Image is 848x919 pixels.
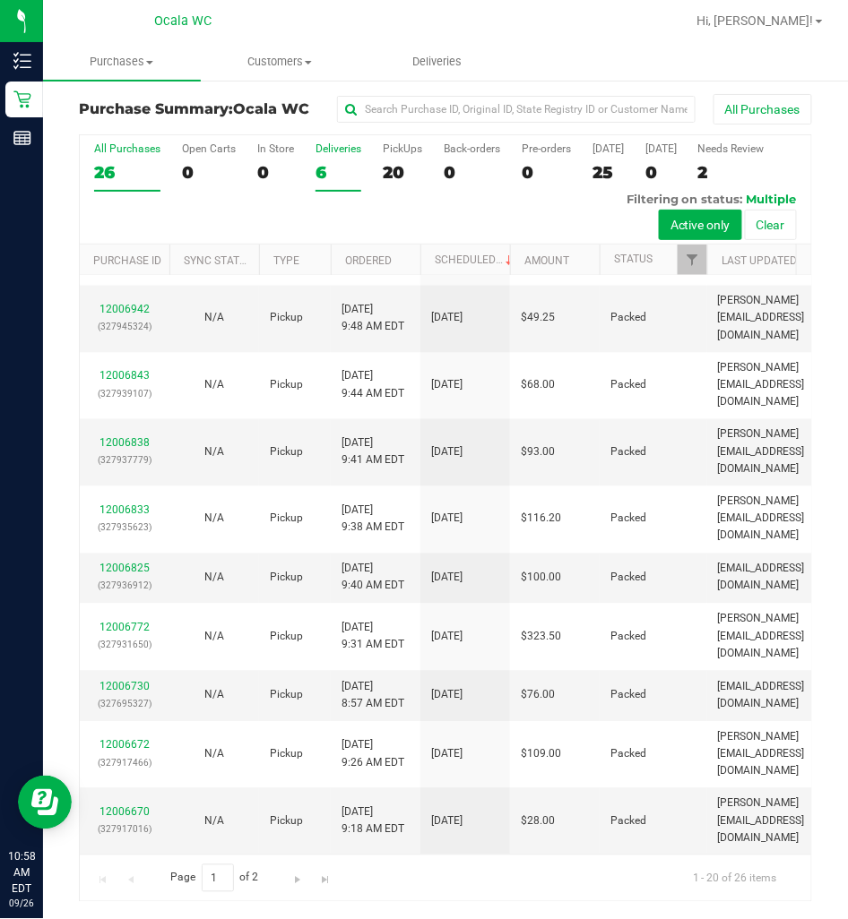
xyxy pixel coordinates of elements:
a: Go to the next page [285,864,311,889]
span: [DATE] [431,813,463,830]
span: $323.50 [521,629,561,646]
span: Packed [610,310,646,327]
button: N/A [204,377,224,394]
p: (327695327) [91,696,159,713]
div: 0 [645,162,677,183]
span: Not Applicable [204,571,224,584]
span: Not Applicable [204,446,224,459]
button: N/A [204,687,224,704]
a: 12006670 [100,806,150,819]
div: 25 [593,162,624,183]
button: N/A [204,310,224,327]
a: Type [273,254,299,267]
inline-svg: Reports [13,129,31,147]
div: 20 [383,162,422,183]
span: $49.25 [521,310,555,327]
span: Pickup [270,570,303,587]
span: Not Applicable [204,748,224,760]
span: $28.00 [521,813,555,830]
button: Clear [745,210,797,240]
p: 10:58 AM EDT [8,849,35,898]
span: [DATE] 9:40 AM EDT [342,561,404,595]
button: N/A [204,629,224,646]
a: Purchase ID [93,254,161,267]
a: 12006772 [100,622,150,634]
inline-svg: Inventory [13,52,31,70]
button: N/A [204,813,224,830]
p: 09/26 [8,898,35,911]
div: [DATE] [645,142,677,155]
span: Ocala WC [154,13,212,29]
a: 12006730 [100,681,150,693]
span: Page of 2 [155,864,273,892]
a: Status [614,253,653,265]
span: Pickup [270,377,303,394]
span: [DATE] [431,629,463,646]
span: Packed [610,444,646,461]
span: Pickup [270,444,303,461]
span: Packed [610,511,646,528]
div: 0 [522,162,571,183]
span: Pickup [270,746,303,763]
div: All Purchases [94,142,160,155]
span: [DATE] 9:44 AM EDT [342,368,404,402]
a: Filter [678,245,707,275]
p: (327935623) [91,520,159,537]
p: (327917016) [91,821,159,838]
span: Multiple [747,192,797,206]
span: $93.00 [521,444,555,461]
p: (327917466) [91,755,159,772]
button: N/A [204,511,224,528]
div: 6 [316,162,361,183]
a: 12006942 [100,304,150,316]
p: (327939107) [91,386,159,403]
div: [DATE] [593,142,624,155]
button: N/A [204,746,224,763]
span: Customers [202,54,358,70]
a: Purchases [43,43,201,81]
span: $109.00 [521,746,561,763]
span: Packed [610,687,646,704]
span: Ocala WC [233,100,309,117]
span: Not Applicable [204,379,224,391]
a: 12006838 [100,437,150,450]
span: Purchases [43,54,201,70]
a: 12006672 [100,739,150,752]
span: $68.00 [521,377,555,394]
span: [DATE] [431,377,463,394]
div: In Store [257,142,294,155]
a: 12006833 [100,504,150,517]
p: (327937779) [91,452,159,469]
span: [DATE] [431,746,463,763]
button: Active only [659,210,742,240]
div: 26 [94,162,160,183]
input: 1 [202,864,234,892]
span: [DATE] [431,444,463,461]
span: Pickup [270,511,303,528]
div: Deliveries [316,142,361,155]
span: [DATE] 8:57 AM EDT [342,679,404,713]
span: $76.00 [521,687,555,704]
div: Needs Review [698,142,765,155]
inline-svg: Retail [13,90,31,108]
button: All Purchases [714,94,812,125]
span: [DATE] 9:18 AM EDT [342,804,404,838]
span: [DATE] [431,310,463,327]
span: 1 - 20 of 26 items [679,864,792,891]
button: N/A [204,444,224,461]
a: Deliveries [359,43,516,81]
a: Amount [524,254,569,267]
p: (327945324) [91,319,159,336]
span: Packed [610,813,646,830]
div: 2 [698,162,765,183]
span: Pickup [270,310,303,327]
span: Packed [610,629,646,646]
a: Sync Status [184,254,253,267]
div: Open Carts [182,142,236,155]
span: [DATE] 9:31 AM EDT [342,620,404,654]
span: Not Applicable [204,815,224,828]
span: $100.00 [521,570,561,587]
p: (327931650) [91,637,159,654]
div: PickUps [383,142,422,155]
span: Not Applicable [204,631,224,643]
